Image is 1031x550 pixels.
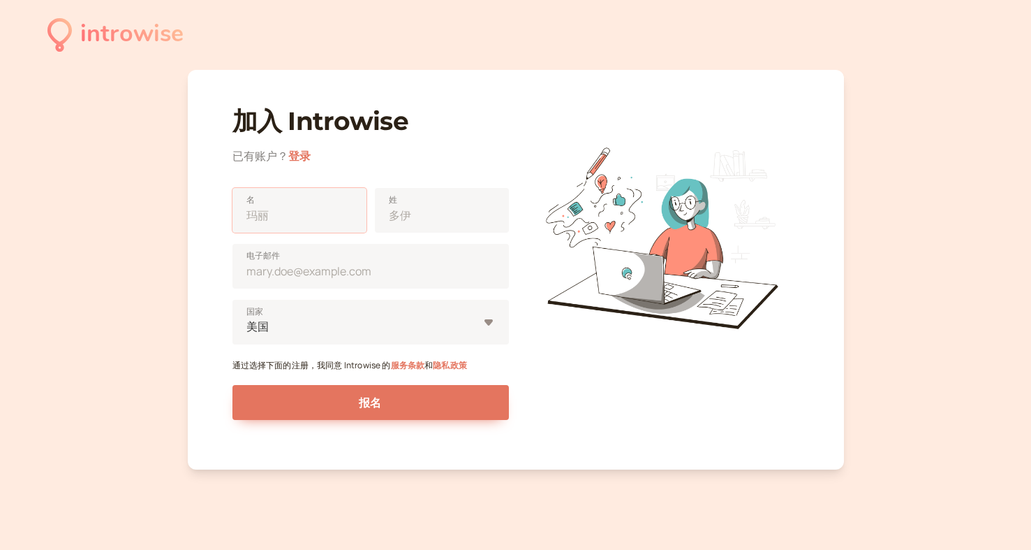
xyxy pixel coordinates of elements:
[80,15,184,54] div: introwise
[375,188,509,233] input: 姓
[359,395,381,410] font: 报名
[246,249,281,261] font: 电子邮件
[245,319,247,335] input: 美国国家
[288,148,311,164] a: 登录
[961,483,1031,550] div: 聊天小组件
[232,106,408,136] font: 加入 Introwise
[246,194,255,205] font: 名
[961,483,1031,550] iframe: 聊天小部件
[391,359,425,371] a: 服务条款
[433,359,467,371] a: 隐私政策
[232,148,289,164] font: 已有账户？
[246,305,263,317] font: 国家
[232,359,391,371] font: 通过选择下面的注册，我同意 Introwise 的
[424,359,433,371] font: 和
[389,194,397,205] font: 姓
[232,188,366,233] input: 名
[47,15,184,54] a: introwise
[232,244,509,289] input: 电子邮件
[232,385,509,420] button: 报名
